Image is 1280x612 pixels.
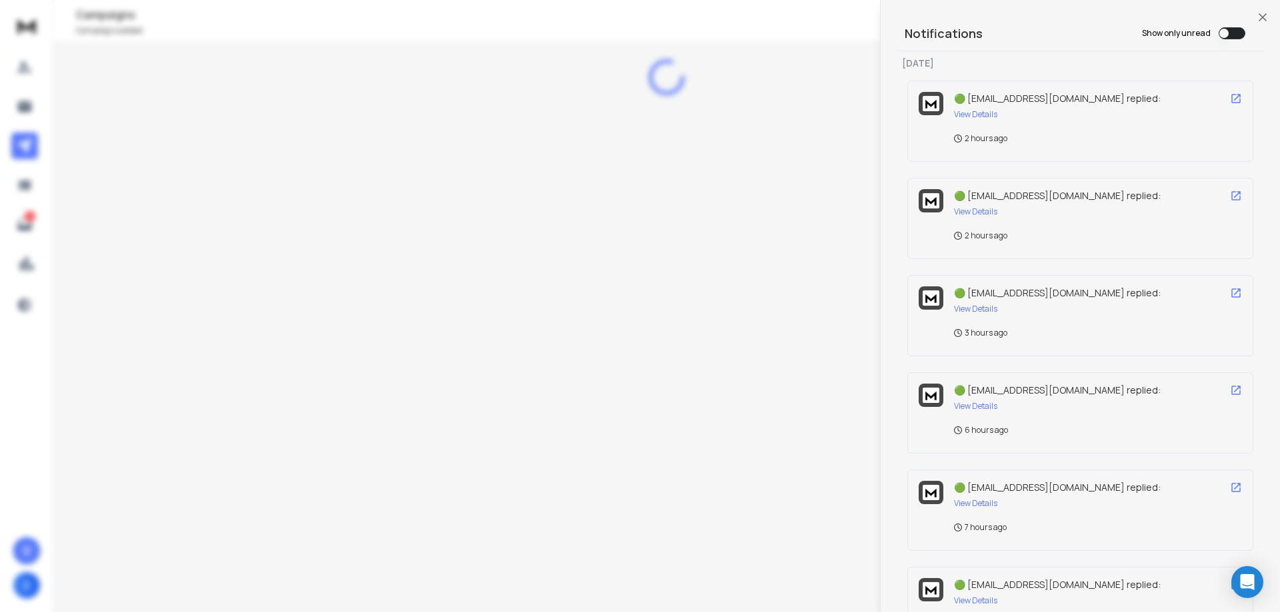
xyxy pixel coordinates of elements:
img: logo [923,485,939,500]
p: 6 hours ago [954,425,1008,436]
button: View Details [954,109,997,120]
p: 2 hours ago [954,133,1007,144]
img: logo [923,582,939,597]
span: 🟢 [EMAIL_ADDRESS][DOMAIN_NAME] replied: [954,578,1161,591]
button: View Details [954,304,997,314]
h3: Notifications [905,24,983,43]
button: View Details [954,206,997,217]
p: [DATE] [902,57,1259,70]
div: Open Intercom Messenger [1231,566,1263,598]
p: 7 hours ago [954,522,1007,533]
p: 3 hours ago [954,328,1007,338]
img: logo [923,193,939,208]
span: 🟢 [EMAIL_ADDRESS][DOMAIN_NAME] replied: [954,286,1161,299]
span: 🟢 [EMAIL_ADDRESS][DOMAIN_NAME] replied: [954,189,1161,202]
span: 🟢 [EMAIL_ADDRESS][DOMAIN_NAME] replied: [954,384,1161,396]
img: logo [923,290,939,306]
img: logo [923,388,939,403]
button: View Details [954,595,997,606]
p: 2 hours ago [954,230,1007,241]
img: logo [923,96,939,111]
span: 🟢 [EMAIL_ADDRESS][DOMAIN_NAME] replied: [954,92,1161,105]
span: 🟢 [EMAIL_ADDRESS][DOMAIN_NAME] replied: [954,481,1161,493]
button: View Details [954,401,997,412]
button: View Details [954,498,997,509]
label: Show only unread [1142,28,1211,39]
